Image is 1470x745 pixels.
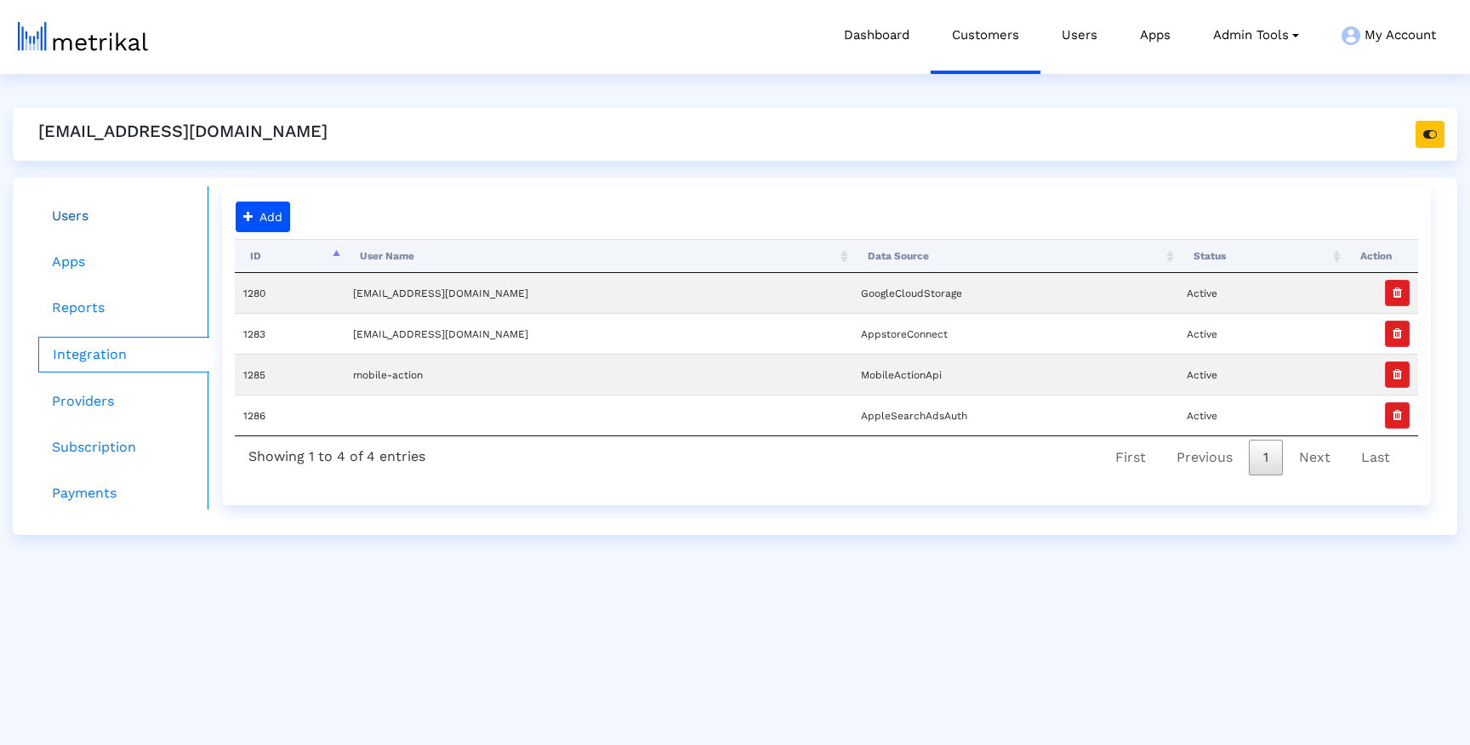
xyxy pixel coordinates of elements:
th: Action [1345,239,1418,273]
td: MobileActionApi [852,354,1178,395]
td: 1280 [235,273,345,313]
a: Previous [1162,440,1247,475]
th: Status: activate to sort column ascending [1178,239,1345,273]
th: User Name: activate to sort column ascending [345,239,852,273]
a: 1 [1249,440,1283,475]
a: First [1101,440,1160,475]
div: Showing 1 to 4 of 4 entries [235,436,439,471]
td: Active [1178,395,1345,435]
a: Reports [38,291,209,325]
a: Last [1347,440,1404,475]
td: 1285 [235,354,345,395]
a: Apps [38,245,209,279]
td: AppstoreConnect [852,313,1178,354]
td: 1286 [235,395,345,435]
td: 1283 [235,313,345,354]
td: Active [1178,354,1345,395]
td: AppleSearchAdsAuth [852,395,1178,435]
button: Add [236,202,290,232]
td: [EMAIL_ADDRESS][DOMAIN_NAME] [345,313,852,354]
a: Subscription [38,430,209,464]
a: Next [1285,440,1345,475]
th: Data Source: activate to sort column ascending [852,239,1178,273]
a: Integration [38,337,209,372]
img: my-account-menu-icon.png [1342,26,1360,45]
a: Payments [38,476,209,510]
td: GoogleCloudStorage [852,273,1178,313]
td: mobile-action [345,354,852,395]
h5: [EMAIL_ADDRESS][DOMAIN_NAME] [38,121,328,141]
td: [EMAIL_ADDRESS][DOMAIN_NAME] [345,273,852,313]
img: metrical-logo-light.png [18,22,148,51]
th: ID: activate to sort column descending [235,239,345,273]
td: Active [1178,273,1345,313]
a: Providers [38,384,209,418]
a: Users [38,199,209,233]
td: Active [1178,313,1345,354]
